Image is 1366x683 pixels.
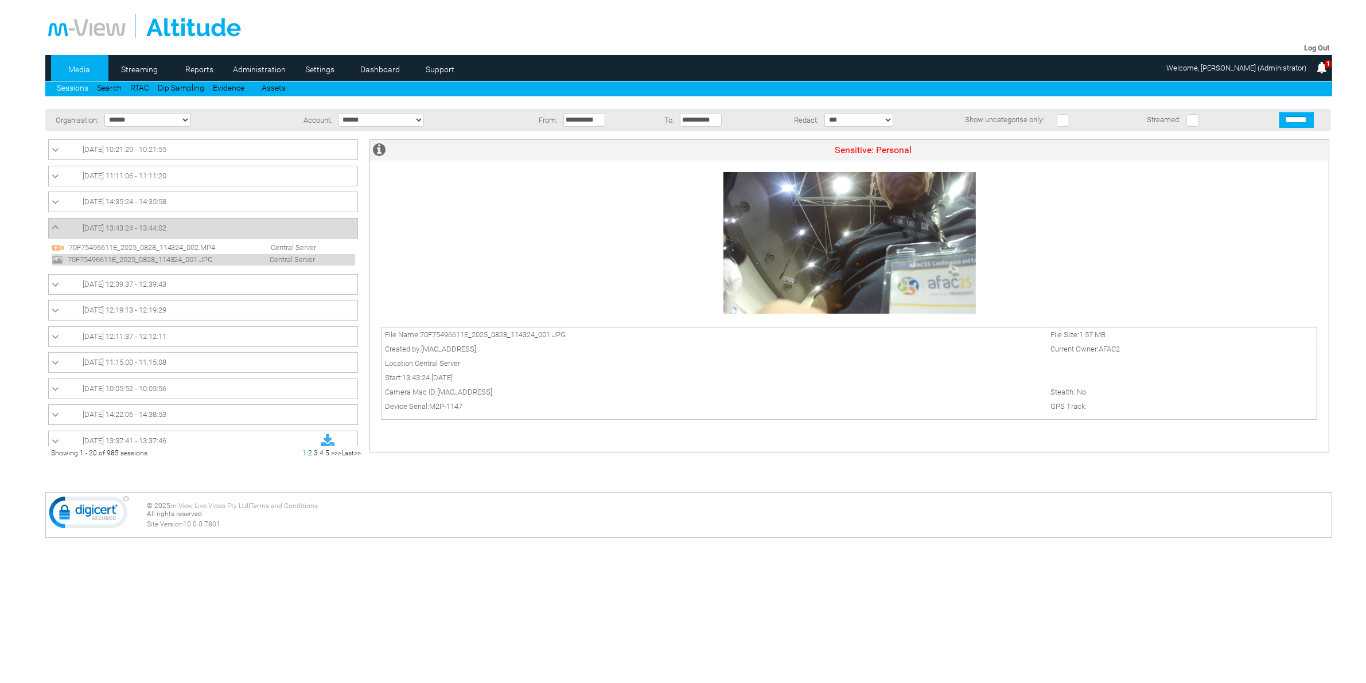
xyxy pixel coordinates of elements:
a: >> [334,449,341,457]
a: Dashboard [352,61,408,78]
td: Redact: [765,109,822,131]
span: 70F75496611E_2025_0828_114324_001.JPG [420,330,566,339]
span: Showing 1 - 20 of 985 sessions [51,449,147,457]
a: Administration [232,61,287,78]
span: 1 [1325,60,1332,68]
span: 10.0.0.7801 [183,520,220,528]
td: From: [515,109,561,131]
a: Search [97,83,122,92]
img: DigiCert Secured Site Seal [49,495,129,534]
a: [DATE] 11:11:06 - 11:11:20 [52,169,355,183]
a: Dip Sampling [158,83,204,92]
a: [DATE] 13:43:24 - 13:44:02 [52,221,355,235]
td: File Name: [382,327,1048,342]
a: [DATE] 10:21:29 - 10:21:55 [52,143,355,157]
a: [DATE] 12:19:13 - 12:19:29 [52,303,355,317]
a: RTAC [130,83,149,92]
td: Organisation: [45,109,102,131]
a: Terms and Conditions [250,502,318,510]
span: 13:43:24 [DATE] [402,373,453,382]
a: [DATE] 13:37:41 - 13:37:46 [52,434,355,449]
a: [DATE] 12:39:37 - 12:39:43 [52,278,355,291]
td: Sensitive: Personal [418,140,1329,161]
span: [DATE] 12:39:37 - 12:39:43 [83,280,166,288]
span: Streamed: [1147,115,1181,124]
img: image24.svg [52,254,63,266]
span: Show uncategorise only: [965,115,1044,124]
td: Account: [271,109,335,131]
td: Created by: [382,342,1048,356]
a: Support [412,61,468,78]
a: 4 [320,449,324,457]
span: [DATE] 11:11:06 - 11:11:20 [83,171,166,180]
td: Location: [382,356,1048,370]
td: GPS Track: [1048,399,1317,413]
td: To: [649,109,678,131]
span: [DATE] 10:05:52 - 10:05:56 [83,384,166,393]
span: Central Server [242,255,321,264]
span: [DATE] 14:22:06 - 14:38:53 [83,410,166,419]
span: [DATE] 11:15:00 - 11:15:08 [83,358,166,366]
a: Media [51,61,107,78]
a: Streaming [111,61,167,78]
span: [DATE] 13:37:41 - 13:37:46 [83,436,166,445]
a: > [331,449,334,457]
span: Welcome, [PERSON_NAME] (Administrator) [1166,64,1306,72]
span: 1 [302,449,306,457]
div: Site Version [147,520,1329,528]
a: Log Out [1304,44,1329,52]
a: Sessions [57,83,88,92]
a: 5 [325,449,329,457]
a: Evidence [213,83,244,92]
a: [DATE] 10:05:52 - 10:05:56 [52,382,355,396]
a: [DATE] 12:11:37 - 12:12:11 [52,330,355,344]
a: m-View Live Video Pty Ltd [170,502,248,510]
a: 70F75496611E_2025_0828_114324_001.JPG Central Server [52,255,321,263]
span: [MAC_ADDRESS] [437,388,492,396]
td: Current Owner: [1048,342,1317,356]
td: File Size: [1048,327,1317,342]
span: [DATE] 13:43:24 - 13:44:02 [83,224,166,232]
span: Central Server [415,359,460,368]
a: [DATE] 11:15:00 - 11:15:08 [52,356,355,369]
td: Device Serial: [382,399,1048,413]
td: Camera Mac ID: [382,385,1048,399]
img: Default Image [723,172,976,314]
a: Reports [172,61,227,78]
img: bell25.png [1315,61,1329,75]
span: 70F75496611E_2025_0828_114324_002.MP4 [66,243,241,252]
span: Central Server [243,243,322,252]
span: [MAC_ADDRESS] [421,345,476,353]
a: 70F75496611E_2025_0828_114324_002.MP4 Central Server [52,243,322,251]
span: 1.57 MB [1079,330,1106,339]
div: © 2025 | All rights reserved [147,502,1329,528]
a: [DATE] 14:35:24 - 14:35:58 [52,195,355,209]
span: [DATE] 10:21:29 - 10:21:55 [83,145,166,154]
a: 2 [308,449,312,457]
span: 70F75496611E_2025_0828_114324_001.JPG [65,255,240,264]
span: Stealth: [1050,388,1075,396]
a: Last>> [341,449,361,457]
img: video24_pre.svg [52,241,64,254]
span: [DATE] 12:11:37 - 12:12:11 [83,332,166,341]
span: No [1077,388,1086,396]
a: Settings [292,61,348,78]
a: Assets [262,83,286,92]
td: Start: [382,370,1048,385]
span: M2P-1147 [429,402,462,411]
a: [DATE] 14:22:06 - 14:38:53 [52,408,355,421]
a: 3 [314,449,318,457]
span: AFAC2 [1099,345,1120,353]
span: [DATE] 12:19:13 - 12:19:29 [83,306,166,314]
span: [DATE] 14:35:24 - 14:35:58 [83,197,166,206]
